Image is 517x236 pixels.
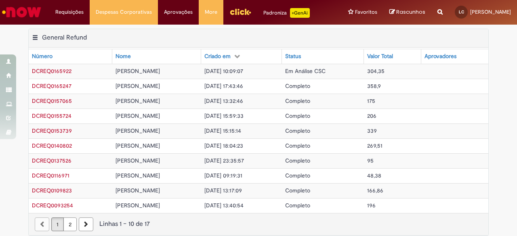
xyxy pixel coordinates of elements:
[164,8,193,16] span: Aprovações
[285,157,310,164] span: Completo
[204,157,244,164] span: [DATE] 23:35:57
[204,202,244,209] span: [DATE] 13:40:54
[29,213,488,235] nav: paginação
[32,142,72,149] span: DCREQ0140802
[32,202,73,209] span: DCREQ0093254
[32,82,71,90] a: Abrir Registro: DCREQ0165247
[290,8,310,18] p: +GenAi
[367,67,385,75] span: 304,35
[204,52,231,61] div: Criado em
[32,157,71,164] a: Abrir Registro: DCREQ0137526
[32,142,72,149] a: Abrir Registro: DCREQ0140802
[367,82,381,90] span: 358,9
[116,172,160,179] span: [PERSON_NAME]
[32,112,71,119] a: Abrir Registro: DCREQ0155724
[204,187,242,194] span: [DATE] 13:17:09
[459,9,464,15] span: LC
[32,82,71,90] span: DCREQ0165247
[204,172,242,179] span: [DATE] 09:19:31
[116,67,160,75] span: [PERSON_NAME]
[285,187,310,194] span: Completo
[204,142,243,149] span: [DATE] 18:04:23
[367,142,382,149] span: 269,51
[35,219,482,229] div: Linhas 1 − 10 de 17
[263,8,310,18] div: Padroniza
[285,172,310,179] span: Completo
[229,6,251,18] img: click_logo_yellow_360x200.png
[285,82,310,90] span: Completo
[367,52,393,61] div: Valor Total
[32,172,69,179] a: Abrir Registro: DCREQ0116971
[367,202,376,209] span: 196
[204,112,244,119] span: [DATE] 15:59:33
[285,67,326,75] span: Em Análise CSC
[396,8,425,16] span: Rascunhos
[285,97,310,104] span: Completo
[389,8,425,16] a: Rascunhos
[367,112,376,119] span: 206
[1,4,42,20] img: ServiceNow
[116,82,160,90] span: [PERSON_NAME]
[116,127,160,134] span: [PERSON_NAME]
[367,157,374,164] span: 95
[32,127,72,134] span: DCREQ0153739
[367,97,375,104] span: 175
[367,187,383,194] span: 166,86
[32,187,72,194] a: Abrir Registro: DCREQ0109823
[32,172,69,179] span: DCREQ0116971
[116,202,160,209] span: [PERSON_NAME]
[32,67,71,75] a: Abrir Registro: DCREQ0165922
[285,202,310,209] span: Completo
[285,142,310,149] span: Completo
[51,217,64,231] a: Página 1
[32,97,72,104] span: DCREQ0157065
[116,112,160,119] span: [PERSON_NAME]
[79,217,93,231] a: Próxima página
[32,97,72,104] a: Abrir Registro: DCREQ0157065
[367,172,381,179] span: 48,38
[204,82,243,90] span: [DATE] 17:43:46
[205,8,217,16] span: More
[425,52,456,61] div: Aprovadores
[32,112,71,119] span: DCREQ0155724
[285,127,310,134] span: Completo
[116,97,160,104] span: [PERSON_NAME]
[470,8,511,15] span: [PERSON_NAME]
[63,217,77,231] a: Página 2
[367,127,377,134] span: 339
[55,8,84,16] span: Requisições
[32,127,72,134] a: Abrir Registro: DCREQ0153739
[285,52,301,61] div: Status
[32,52,53,61] div: Número
[32,202,73,209] a: Abrir Registro: DCREQ0093254
[32,67,71,75] span: DCREQ0165922
[32,187,72,194] span: DCREQ0109823
[32,157,71,164] span: DCREQ0137526
[116,157,160,164] span: [PERSON_NAME]
[204,127,241,134] span: [DATE] 15:15:14
[32,33,38,44] button: General Refund Menu de contexto
[96,8,152,16] span: Despesas Corporativas
[116,52,131,61] div: Nome
[204,97,243,104] span: [DATE] 13:32:46
[116,142,160,149] span: [PERSON_NAME]
[355,8,377,16] span: Favoritos
[285,112,310,119] span: Completo
[204,67,243,75] span: [DATE] 10:09:07
[116,187,160,194] span: [PERSON_NAME]
[42,33,87,42] h2: General Refund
